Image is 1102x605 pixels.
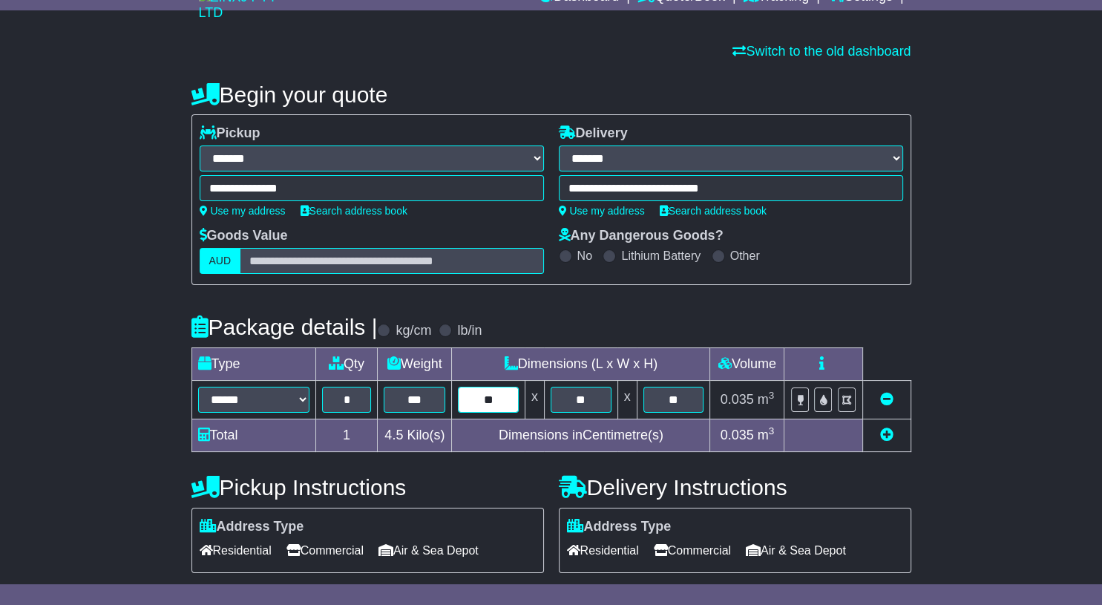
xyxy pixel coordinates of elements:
[880,428,893,442] a: Add new item
[191,315,378,339] h4: Package details |
[452,347,710,380] td: Dimensions (L x W x H)
[758,392,775,407] span: m
[378,539,479,562] span: Air & Sea Depot
[880,392,893,407] a: Remove this item
[396,323,431,339] label: kg/cm
[746,539,846,562] span: Air & Sea Depot
[457,323,482,339] label: lb/in
[621,249,701,263] label: Lithium Battery
[191,82,911,107] h4: Begin your quote
[384,428,403,442] span: 4.5
[559,475,911,500] h4: Delivery Instructions
[286,539,364,562] span: Commercial
[200,539,272,562] span: Residential
[191,475,544,500] h4: Pickup Instructions
[559,125,628,142] label: Delivery
[654,539,731,562] span: Commercial
[721,428,754,442] span: 0.035
[567,539,639,562] span: Residential
[732,44,911,59] a: Switch to the old dashboard
[769,390,775,401] sup: 3
[200,205,286,217] a: Use my address
[525,380,544,419] td: x
[758,428,775,442] span: m
[200,519,304,535] label: Address Type
[452,419,710,451] td: Dimensions in Centimetre(s)
[567,519,672,535] label: Address Type
[301,205,407,217] a: Search address book
[191,419,315,451] td: Total
[710,347,784,380] td: Volume
[378,419,452,451] td: Kilo(s)
[378,347,452,380] td: Weight
[721,392,754,407] span: 0.035
[200,228,288,244] label: Goods Value
[200,248,241,274] label: AUD
[730,249,760,263] label: Other
[769,425,775,436] sup: 3
[559,228,724,244] label: Any Dangerous Goods?
[660,205,767,217] a: Search address book
[617,380,637,419] td: x
[315,347,378,380] td: Qty
[577,249,592,263] label: No
[191,347,315,380] td: Type
[315,419,378,451] td: 1
[559,205,645,217] a: Use my address
[200,125,260,142] label: Pickup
